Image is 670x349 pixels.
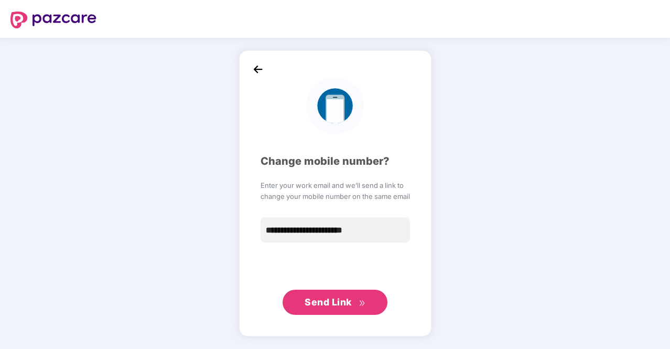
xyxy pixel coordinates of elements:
[283,290,387,315] button: Send Linkdouble-right
[10,12,96,28] img: logo
[261,180,410,191] span: Enter your work email and we’ll send a link to
[261,153,410,170] div: Change mobile number?
[359,300,365,306] span: double-right
[305,297,352,308] span: Send Link
[306,77,363,134] img: logo
[261,191,410,202] span: change your mobile number on the same email
[250,61,266,77] img: back_icon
